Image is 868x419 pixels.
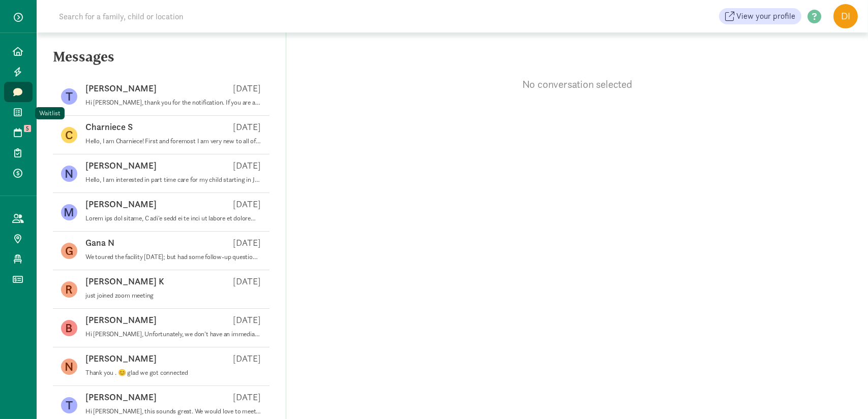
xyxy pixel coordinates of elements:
figure: N [61,359,77,375]
p: [PERSON_NAME] K [85,275,164,287]
p: Gana N [85,237,114,249]
a: View your profile [719,8,801,24]
p: [PERSON_NAME] [85,314,157,326]
figure: M [61,204,77,220]
p: [DATE] [233,391,261,403]
figure: C [61,127,77,143]
p: [DATE] [233,352,261,365]
p: [DATE] [233,275,261,287]
p: Hi [PERSON_NAME], Unfortunately, we don't have an immediate opening for that age group, but we do... [85,330,261,338]
div: Waitlist [39,108,61,118]
p: [DATE] [233,159,261,172]
p: Hi [PERSON_NAME], this sounds great. We would love to meet [PERSON_NAME], so we are happy to have... [85,407,261,415]
figure: G [61,243,77,259]
p: [PERSON_NAME] [85,352,157,365]
p: [PERSON_NAME] [85,82,157,94]
figure: B [61,320,77,336]
p: [PERSON_NAME] [85,198,157,210]
p: [PERSON_NAME] [85,159,157,172]
p: [DATE] [233,82,261,94]
p: [DATE] [233,198,261,210]
figure: R [61,281,77,298]
span: View your profile [736,10,795,22]
h5: Messages [37,49,286,73]
span: 5 [24,125,31,132]
p: Hello, I am Charniece! First and foremost I am very new to all of this so I’m not as well versed.... [85,137,261,145]
p: [DATE] [233,314,261,326]
p: Lorem ips dol sitame, C adi'e sedd ei te inci ut labore et dolorem aliquae adminimv quisnost. Ex ... [85,214,261,222]
p: [DATE] [233,121,261,133]
p: just joined zoom meeting [85,292,261,300]
figure: T [61,88,77,105]
p: We toured the facility [DATE]; but had some follow-up questions. We hope someone can answer the q... [85,253,261,261]
figure: T [61,397,77,413]
figure: N [61,166,77,182]
p: Charniece S [85,121,133,133]
p: [DATE] [233,237,261,249]
a: 5 [4,122,33,143]
p: Thank you . 😊 glad we got connected [85,369,261,377]
p: Hello, I am interested in part time care for my child starting in January. Is this something you ... [85,176,261,184]
input: Search for a family, child or location [53,6,338,26]
p: [PERSON_NAME] [85,391,157,403]
p: Hi [PERSON_NAME], thank you for the notification. If you are able to share your availability of d... [85,99,261,107]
